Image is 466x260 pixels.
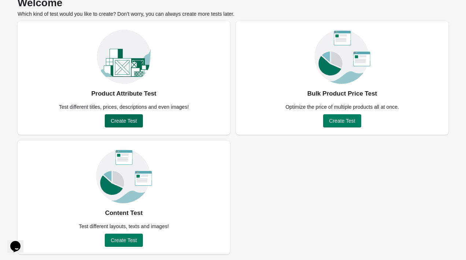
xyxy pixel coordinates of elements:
[323,114,361,127] button: Create Test
[91,88,156,100] div: Product Attribute Test
[55,103,193,111] div: Test different titles, prices, descriptions and even images!
[111,118,137,124] span: Create Test
[281,103,403,111] div: Optimize the price of multiple products all at once.
[307,88,377,100] div: Bulk Product Price Test
[74,223,173,230] div: Test different layouts, texts and images!
[329,118,355,124] span: Create Test
[7,231,31,253] iframe: chat widget
[105,114,143,127] button: Create Test
[105,207,143,219] div: Content Test
[111,237,137,243] span: Create Test
[105,234,143,247] button: Create Test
